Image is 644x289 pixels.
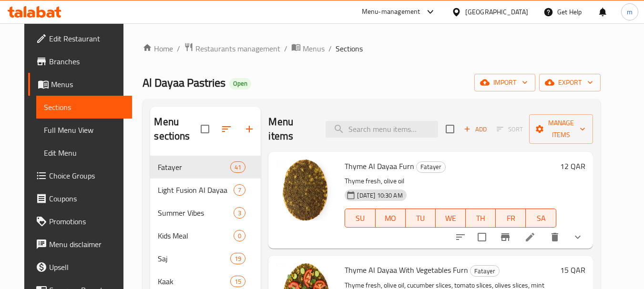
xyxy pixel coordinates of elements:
span: import [482,77,528,89]
span: Kids Meal [158,230,234,241]
button: show more [566,226,589,249]
div: Kids Meal0 [150,224,261,247]
span: Edit Menu [44,147,124,159]
span: Edit Restaurant [49,33,124,44]
a: Branches [28,50,132,73]
button: MO [376,209,406,228]
span: Manage items [537,117,585,141]
span: Coupons [49,193,124,204]
span: Add item [460,122,491,137]
span: Menus [303,43,325,54]
span: Fatayer [158,161,230,173]
span: export [547,77,593,89]
svg: Show Choices [572,231,583,243]
button: TH [466,209,496,228]
button: Manage items [529,114,593,144]
nav: breadcrumb [143,42,600,55]
span: Open [229,80,251,88]
a: Edit Menu [36,141,132,164]
li: / [284,43,287,54]
button: sort-choices [449,226,472,249]
button: TU [406,209,436,228]
a: Restaurants management [184,42,280,55]
a: Edit Restaurant [28,27,132,50]
div: items [234,230,245,241]
span: Summer Vibes [158,207,234,219]
div: items [230,161,245,173]
span: [DATE] 10:30 AM [353,191,406,200]
span: 19 [231,254,245,263]
span: Light Fusion Al Dayaa [158,184,234,196]
div: Fatayer41 [150,156,261,179]
div: Light Fusion Al Dayaa7 [150,179,261,201]
span: Sections [44,101,124,113]
span: 7 [234,186,245,195]
a: Upsell [28,256,132,279]
span: MO [379,211,402,225]
span: Sections [336,43,363,54]
h2: Menu items [268,115,314,143]
button: SU [345,209,375,228]
button: Add section [238,118,261,140]
span: 41 [231,163,245,172]
span: Select section [440,119,460,139]
a: Home [143,43,173,54]
div: items [230,276,245,287]
div: Fatayer [416,161,446,173]
div: items [234,207,245,219]
div: Fatayer [470,265,500,277]
a: Menus [28,73,132,96]
div: Menu-management [362,6,420,18]
h2: Menu sections [154,115,201,143]
div: Open [229,78,251,90]
button: import [474,74,535,91]
span: Thyme Al Dayaa With Vegetables Furn [345,263,468,277]
div: [GEOGRAPHIC_DATA] [465,7,528,17]
span: Menus [51,79,124,90]
li: / [177,43,180,54]
span: Thyme Al Dayaa Furn [345,159,414,173]
a: Menus [291,42,325,55]
span: Sort sections [215,118,238,140]
span: Upsell [49,261,124,273]
span: Al Dayaa Pastries [143,72,225,93]
span: Choice Groups [49,170,124,181]
span: FR [500,211,522,225]
input: search [326,121,438,138]
span: Select all sections [195,119,215,139]
span: Kaak [158,276,230,287]
span: WE [440,211,462,225]
h6: 12 QAR [560,159,585,173]
span: SA [530,211,552,225]
a: Sections [36,96,132,119]
span: TU [409,211,432,225]
span: SU [349,211,371,225]
a: Edit menu item [524,231,536,243]
div: items [234,184,245,196]
span: Add [462,124,488,135]
button: export [539,74,601,91]
span: 15 [231,277,245,286]
span: 0 [234,231,245,240]
a: Menu disclaimer [28,233,132,256]
span: Saj [158,253,230,264]
span: Restaurants management [195,43,280,54]
span: Select section first [491,122,529,137]
span: 3 [234,209,245,218]
button: SA [526,209,556,228]
button: FR [496,209,526,228]
span: TH [470,211,492,225]
a: Promotions [28,210,132,233]
button: Branch-specific-item [494,226,517,249]
div: Saj19 [150,247,261,270]
h6: 15 QAR [560,263,585,277]
button: WE [436,209,466,228]
div: Summer Vibes3 [150,201,261,224]
span: Fatayer [470,266,499,277]
button: Add [460,122,491,137]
